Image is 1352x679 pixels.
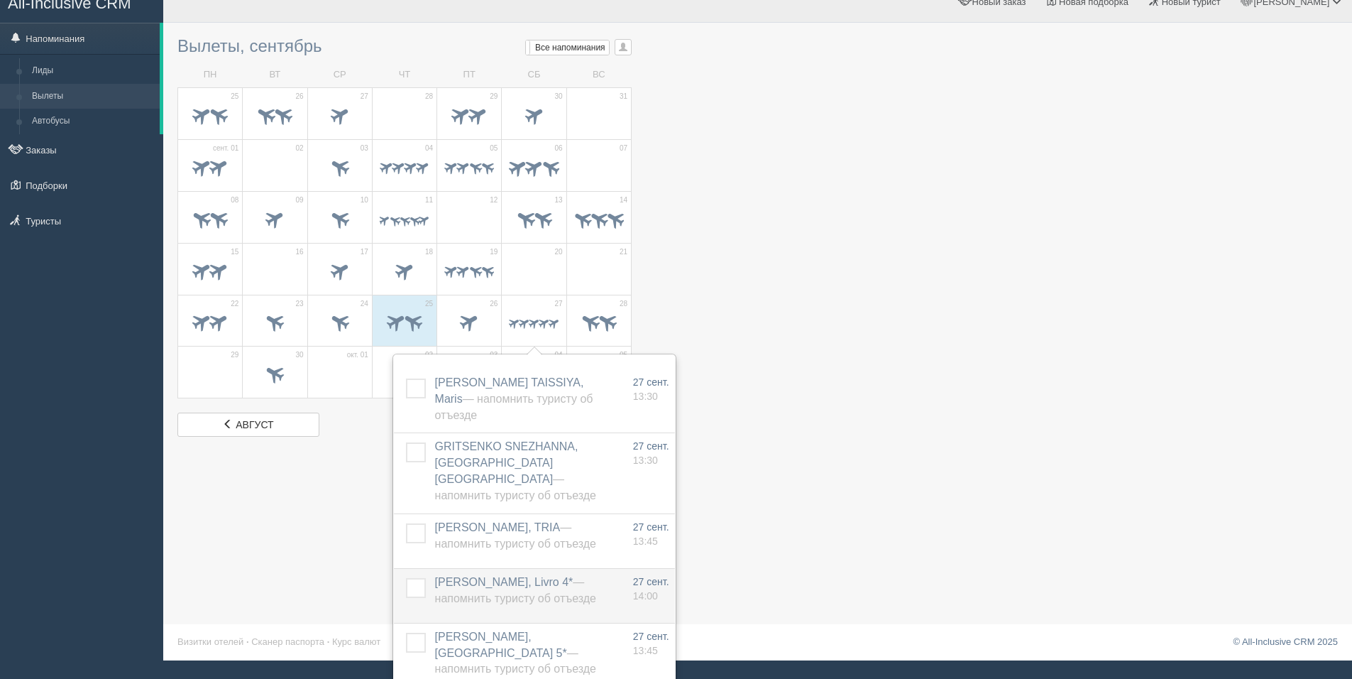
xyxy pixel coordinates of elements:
[295,143,303,153] span: 02
[26,84,160,109] a: Вылеты
[347,350,368,360] span: окт. 01
[633,455,658,466] span: 13:30
[502,63,566,87] td: СБ
[361,247,368,257] span: 17
[490,350,498,360] span: 03
[26,109,160,134] a: Автобусы
[372,63,436,87] td: ЧТ
[435,473,596,501] span: — Напомнить туристу об отъезде
[490,143,498,153] span: 05
[177,636,243,647] a: Визитки отелей
[620,92,627,102] span: 31
[620,299,627,309] span: 28
[332,636,380,647] a: Курс валют
[435,521,596,550] a: [PERSON_NAME], TRIA— Напомнить туристу об отъезде
[26,58,160,84] a: Лиды
[231,350,238,360] span: 29
[1233,636,1338,647] a: © All-Inclusive CRM 2025
[295,247,303,257] span: 16
[243,63,307,87] td: ВТ
[435,576,596,604] span: [PERSON_NAME], Livro 4*
[435,376,593,421] span: [PERSON_NAME] TAISSIYA, Maris
[620,247,627,257] span: 21
[633,439,669,467] a: 27 сент. 13:30
[177,413,319,437] a: август
[490,299,498,309] span: 26
[361,195,368,205] span: 10
[435,631,596,675] span: [PERSON_NAME], [GEOGRAPHIC_DATA] 5*
[633,629,669,658] a: 27 сент. 13:45
[231,299,238,309] span: 22
[231,92,238,102] span: 25
[633,391,658,402] span: 13:30
[437,63,502,87] td: ПТ
[620,195,627,205] span: 14
[327,636,330,647] span: ·
[361,299,368,309] span: 24
[555,143,563,153] span: 06
[177,37,632,55] h3: Вылеты, сентябрь
[425,195,433,205] span: 11
[435,521,596,550] span: [PERSON_NAME], TRIA
[555,92,563,102] span: 30
[633,536,658,547] span: 13:45
[633,440,669,452] span: 27 сент.
[236,419,273,430] span: август
[295,299,303,309] span: 23
[435,376,593,421] a: [PERSON_NAME] TAISSIYA, Maris— Напомнить туристу об отъезде
[435,393,593,421] span: — Напомнить туристу об отъезде
[633,521,669,533] span: 27 сент.
[555,350,563,360] span: 04
[535,43,605,53] span: Все напоминания
[361,92,368,102] span: 27
[307,63,372,87] td: СР
[555,247,563,257] span: 20
[490,247,498,257] span: 19
[435,440,596,501] span: GRITSENKO SNEZHANNA, [GEOGRAPHIC_DATA] [GEOGRAPHIC_DATA]
[178,63,243,87] td: ПН
[425,299,433,309] span: 25
[295,92,303,102] span: 26
[620,143,627,153] span: 07
[435,576,596,604] a: [PERSON_NAME], Livro 4*— Напомнить туристу об отъезде
[295,195,303,205] span: 09
[295,350,303,360] span: 30
[231,247,238,257] span: 15
[435,440,596,501] a: GRITSENKO SNEZHANNA, [GEOGRAPHIC_DATA] [GEOGRAPHIC_DATA]— Напомнить туристу об отъезде
[633,375,669,403] a: 27 сент. 13:30
[633,590,658,602] span: 14:00
[246,636,249,647] span: ·
[490,92,498,102] span: 29
[231,195,238,205] span: 08
[555,195,563,205] span: 13
[620,350,627,360] span: 05
[633,631,669,642] span: 27 сент.
[435,631,596,675] a: [PERSON_NAME], [GEOGRAPHIC_DATA] 5*— Напомнить туристу об отъезде
[425,350,433,360] span: 02
[425,143,433,153] span: 04
[435,521,596,550] span: — Напомнить туристу об отъезде
[633,576,669,587] span: 27 сент.
[633,575,669,603] a: 27 сент. 14:00
[566,63,631,87] td: ВС
[435,576,596,604] span: — Напомнить туристу об отъезде
[251,636,324,647] a: Сканер паспорта
[425,92,433,102] span: 28
[425,247,433,257] span: 18
[633,645,658,656] span: 13:45
[555,299,563,309] span: 27
[490,195,498,205] span: 12
[633,376,669,388] span: 27 сент.
[213,143,238,153] span: сент. 01
[633,520,669,548] a: 27 сент. 13:45
[361,143,368,153] span: 03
